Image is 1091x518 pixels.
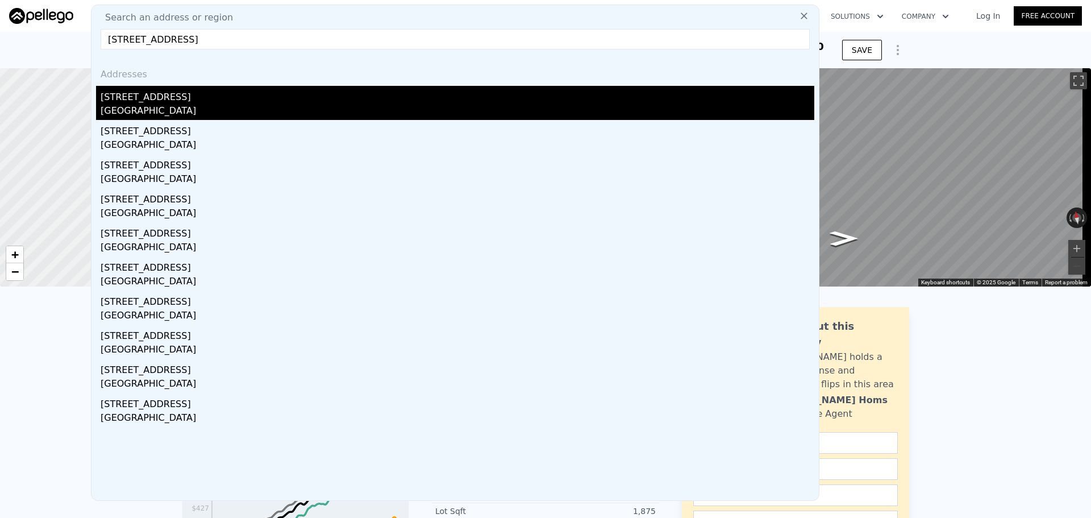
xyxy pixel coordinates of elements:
[1067,208,1073,228] button: Rotate counterclockwise
[1081,208,1088,228] button: Rotate clockwise
[101,275,814,291] div: [GEOGRAPHIC_DATA]
[101,325,814,343] div: [STREET_ADDRESS]
[101,256,814,275] div: [STREET_ADDRESS]
[1045,279,1088,285] a: Report a problem
[1068,240,1085,257] button: Zoom in
[1068,258,1085,275] button: Zoom out
[101,120,814,138] div: [STREET_ADDRESS]
[101,86,814,104] div: [STREET_ADDRESS]
[101,343,814,359] div: [GEOGRAPHIC_DATA]
[1022,279,1038,285] a: Terms (opens in new tab)
[101,222,814,241] div: [STREET_ADDRESS]
[771,318,898,350] div: Ask about this property
[771,393,888,407] div: [PERSON_NAME] Homs
[822,6,893,27] button: Solutions
[842,40,882,60] button: SAVE
[101,172,814,188] div: [GEOGRAPHIC_DATA]
[101,29,810,49] input: Enter an address, city, region, neighborhood or zip code
[11,264,19,279] span: −
[435,505,545,517] div: Lot Sqft
[11,247,19,262] span: +
[1070,72,1087,89] button: Toggle fullscreen view
[6,263,23,280] a: Zoom out
[9,8,73,24] img: Pellego
[101,309,814,325] div: [GEOGRAPHIC_DATA]
[101,359,814,377] div: [STREET_ADDRESS]
[818,227,870,249] path: Go East, Brann St
[6,246,23,263] a: Zoom in
[921,279,970,287] button: Keyboard shortcuts
[96,11,233,24] span: Search an address or region
[101,104,814,120] div: [GEOGRAPHIC_DATA]
[101,154,814,172] div: [STREET_ADDRESS]
[101,206,814,222] div: [GEOGRAPHIC_DATA]
[101,138,814,154] div: [GEOGRAPHIC_DATA]
[101,188,814,206] div: [STREET_ADDRESS]
[96,59,814,86] div: Addresses
[101,291,814,309] div: [STREET_ADDRESS]
[771,350,898,391] div: [PERSON_NAME] holds a broker license and personally flips in this area
[1071,207,1082,229] button: Reset the view
[977,279,1015,285] span: © 2025 Google
[1014,6,1082,26] a: Free Account
[963,10,1014,22] a: Log In
[101,393,814,411] div: [STREET_ADDRESS]
[191,504,209,512] tspan: $427
[545,505,656,517] div: 1,875
[101,411,814,427] div: [GEOGRAPHIC_DATA]
[101,241,814,256] div: [GEOGRAPHIC_DATA]
[893,6,958,27] button: Company
[886,39,909,61] button: Show Options
[101,377,814,393] div: [GEOGRAPHIC_DATA]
